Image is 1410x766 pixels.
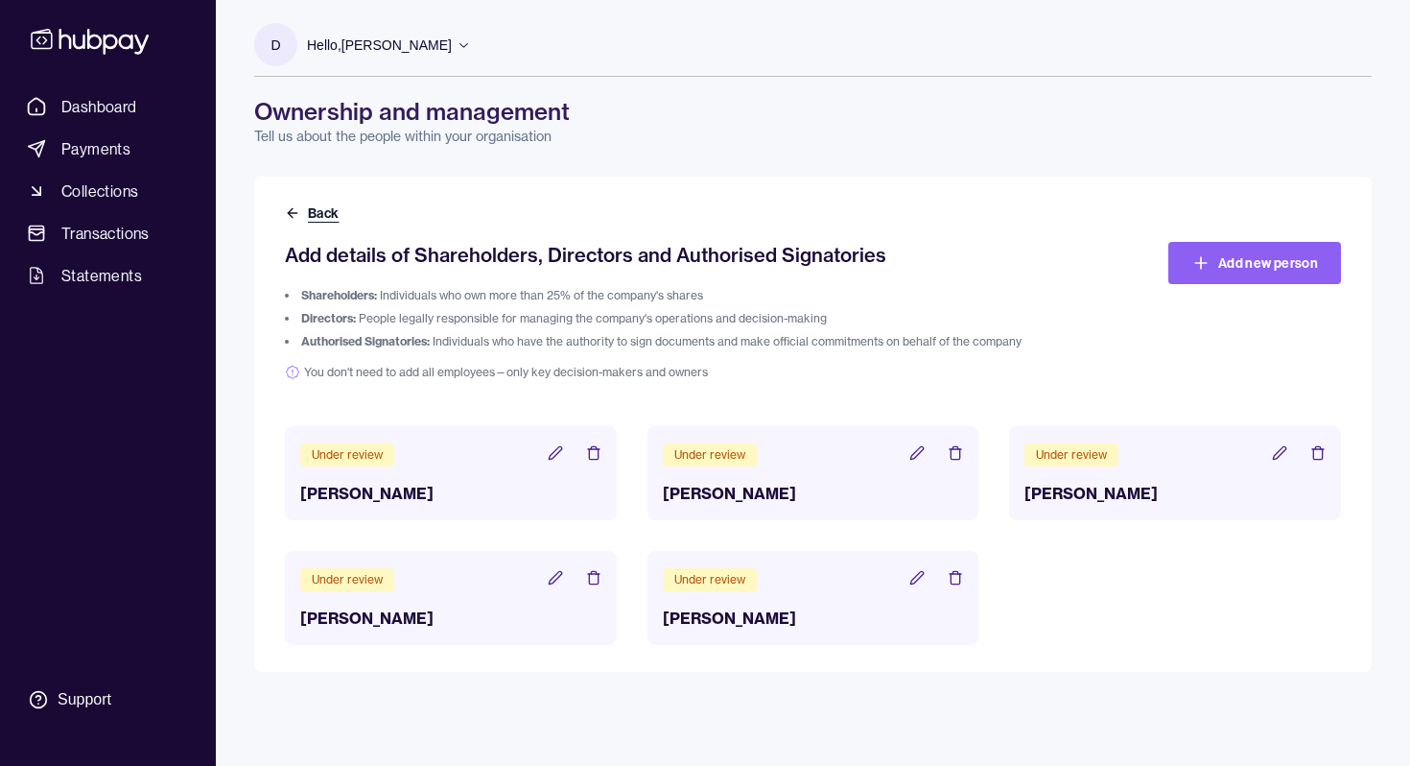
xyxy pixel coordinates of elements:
h1: Ownership and management [254,96,1372,127]
span: You don't need to add all employees—only key decision-makers and owners [285,365,1077,380]
div: Under review [663,568,757,591]
div: Under review [300,443,394,467]
a: Transactions [19,216,197,251]
h3: [PERSON_NAME] [300,607,601,630]
p: D [270,35,280,56]
p: Hello, [PERSON_NAME] [307,35,452,56]
div: Under review [300,568,394,591]
h3: [PERSON_NAME] [300,482,601,505]
div: Under review [663,443,757,467]
div: Under review [1024,443,1118,467]
a: Collections [19,174,197,208]
h3: [PERSON_NAME] [1024,482,1326,505]
span: Payments [61,137,130,160]
span: Directors: [301,311,356,325]
span: Collections [61,180,138,203]
a: Add new person [1168,242,1341,284]
a: Statements [19,258,197,293]
a: Support [19,680,197,720]
p: Tell us about the people within your organisation [254,127,1372,146]
button: Back [285,203,342,223]
div: Support [58,689,111,710]
span: Transactions [61,222,150,245]
span: Shareholders: [301,288,377,302]
h2: Add details of Shareholders, Directors and Authorised Signatories [285,242,1077,269]
li: Individuals who have the authority to sign documents and make official commitments on behalf of t... [285,334,1077,349]
li: Individuals who own more than 25% of the company's shares [285,288,1077,303]
a: Dashboard [19,89,197,124]
span: Authorised Signatories: [301,334,430,348]
span: Dashboard [61,95,137,118]
span: Statements [61,264,142,287]
h3: [PERSON_NAME] [663,482,964,505]
li: People legally responsible for managing the company's operations and decision-making [285,311,1077,326]
h3: [PERSON_NAME] [663,607,964,630]
a: Payments [19,132,197,166]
